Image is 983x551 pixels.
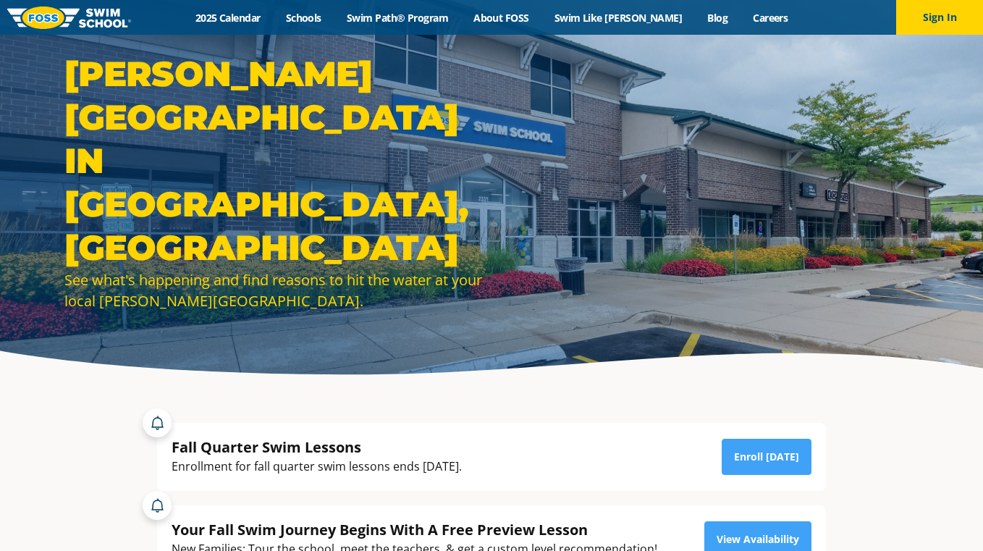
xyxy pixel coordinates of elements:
[334,11,460,25] a: Swim Path® Program
[172,437,462,457] div: Fall Quarter Swim Lessons
[741,11,801,25] a: Careers
[722,439,811,475] a: Enroll [DATE]
[273,11,334,25] a: Schools
[182,11,273,25] a: 2025 Calendar
[64,269,484,311] div: See what's happening and find reasons to hit the water at your local [PERSON_NAME][GEOGRAPHIC_DATA].
[695,11,741,25] a: Blog
[461,11,542,25] a: About FOSS
[7,7,131,29] img: FOSS Swim School Logo
[172,457,462,476] div: Enrollment for fall quarter swim lessons ends [DATE].
[541,11,695,25] a: Swim Like [PERSON_NAME]
[64,52,484,269] h1: [PERSON_NAME][GEOGRAPHIC_DATA] in [GEOGRAPHIC_DATA], [GEOGRAPHIC_DATA]
[172,520,657,539] div: Your Fall Swim Journey Begins With A Free Preview Lesson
